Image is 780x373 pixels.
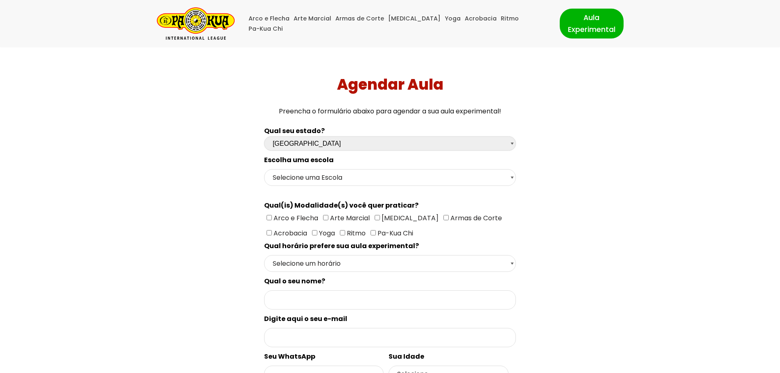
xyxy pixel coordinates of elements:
a: Pa-Kua Brasil Uma Escola de conhecimentos orientais para toda a família. Foco, habilidade concent... [157,7,235,40]
spam: Digite aqui o seu e-mail [264,314,347,323]
a: Aula Experimental [560,9,624,38]
input: Armas de Corte [443,215,449,220]
a: Acrobacia [465,14,497,24]
spam: Seu WhatsApp [264,352,315,361]
a: Armas de Corte [335,14,384,24]
span: Pa-Kua Chi [376,228,413,238]
spam: Escolha uma escola [264,155,334,165]
input: Ritmo [340,230,345,235]
span: Arte Marcial [328,213,370,223]
span: Armas de Corte [449,213,502,223]
spam: Sua Idade [389,352,424,361]
span: Ritmo [345,228,366,238]
a: [MEDICAL_DATA] [388,14,441,24]
span: Acrobacia [272,228,307,238]
input: Yoga [312,230,317,235]
h1: Agendar Aula [3,76,777,93]
input: Arco e Flecha [267,215,272,220]
spam: Qual horário prefere sua aula experimental? [264,241,419,251]
a: Arco e Flecha [249,14,289,24]
input: Pa-Kua Chi [371,230,376,235]
div: Menu primário [247,14,547,34]
spam: Qual o seu nome? [264,276,325,286]
p: Preencha o formulário abaixo para agendar a sua aula experimental! [3,106,777,117]
span: Arco e Flecha [272,213,318,223]
input: Acrobacia [267,230,272,235]
spam: Qual(is) Modalidade(s) você quer praticar? [264,201,418,210]
input: Arte Marcial [323,215,328,220]
a: Pa-Kua Chi [249,24,283,34]
span: Yoga [317,228,335,238]
a: Yoga [445,14,461,24]
span: [MEDICAL_DATA] [380,213,439,223]
b: Qual seu estado? [264,126,325,136]
a: Arte Marcial [294,14,331,24]
a: Ritmo [501,14,519,24]
input: [MEDICAL_DATA] [375,215,380,220]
